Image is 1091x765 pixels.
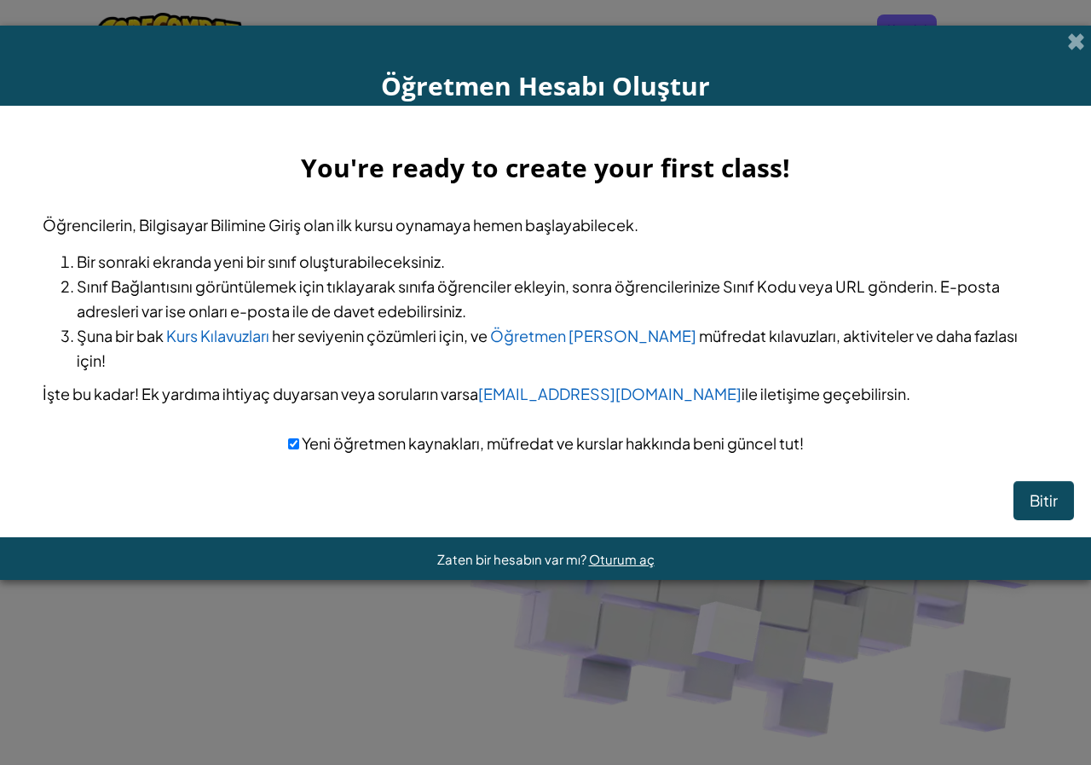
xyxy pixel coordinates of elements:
p: Öğrencilerin, Bilgisayar Bilimine Giriş olan ilk kursu oynamaya hemen başlayabilecek. [43,212,1048,237]
li: Bir sonraki ekranda yeni bir sınıf oluşturabileceksiniz. [77,249,1048,274]
a: Oturum aç [589,551,655,567]
li: Sınıf Bağlantısını görüntülemek için tıklayarak sınıfa öğrenciler ekleyin, sonra öğrencilerinize ... [77,274,1048,323]
span: Yeni öğretmen kaynakları, müfredat ve kurslar hakkında beni güncel tut! [299,433,804,453]
button: Bitir [1013,481,1074,520]
span: İşte bu kadar! Ek yardıma ihtiyaç duyarsan veya soruların varsa ile iletişime geçebilirsin. [43,384,910,403]
h3: You're ready to create your first class! [43,148,1048,187]
a: Kurs Kılavuzları [166,326,269,345]
span: Öğretmen Hesabı Oluştur [381,68,710,103]
a: [EMAIL_ADDRESS][DOMAIN_NAME] [478,384,742,403]
span: Zaten bir hesabın var mı? [437,551,589,567]
a: Öğretmen [PERSON_NAME] [490,326,696,345]
span: her seviyenin çözümleri için, ve [272,326,488,345]
span: Şuna bir bak [77,326,164,345]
